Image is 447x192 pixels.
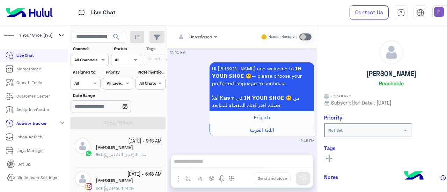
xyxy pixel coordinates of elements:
[128,138,162,145] small: [DATE] - 9:16 AM
[114,46,140,52] label: Status
[96,185,103,191] b: :
[328,128,343,133] b: Not Set
[16,66,41,72] p: Marketplace
[1,171,63,185] a: Workspace Settings
[210,62,314,111] p: 17/9/2025, 11:45 PM
[189,34,212,39] span: Unassigned
[75,138,90,154] img: defaultAdmin.png
[96,185,102,191] span: Bot
[16,147,44,154] p: Logs Manager
[17,32,53,38] span: In Your Shoe (IYS)
[73,92,132,99] label: Date Range
[3,30,15,41] img: 923305001092802
[331,99,391,106] span: Subscription Date : [DATE]
[138,69,165,75] label: Note mentions
[379,80,404,86] h6: Reachable
[85,183,92,190] img: Instagram
[324,114,342,121] h6: Priority
[96,152,102,157] span: Bot
[106,69,132,75] label: Priority
[85,150,92,157] img: WhatsApp
[103,152,146,157] span: مدة التوصيل الطبعيى
[350,5,389,20] a: Contact Us
[75,171,90,187] img: defaultAdmin.png
[71,117,166,129] button: Apply Filters
[254,172,291,184] button: Send and close
[96,178,133,184] h5: Farah Abdelhamid
[96,152,103,157] b: :
[269,34,298,40] small: Human Handover
[16,79,42,86] p: Growth Tools
[434,7,444,17] img: userImage
[73,69,100,75] label: Assigned to:
[96,145,133,151] h5: Kareman
[440,175,446,181] img: notes
[103,185,134,191] span: Default reply
[127,171,162,178] small: [DATE] - 6:48 AM
[170,49,185,55] small: 11:45 PM
[16,93,50,99] p: Customer Center
[249,127,274,133] span: اللغة العربية
[299,138,314,144] small: 11:45 PM
[394,5,408,20] a: tab
[16,107,49,113] p: Analytics Center
[16,52,34,59] p: Live Chat
[91,8,116,17] p: Live Chat
[366,70,417,78] h5: [PERSON_NAME]
[58,118,66,127] mat-icon: expand_more
[1,158,36,171] a: Set up
[324,92,351,99] span: Unknown
[112,33,120,41] span: search
[108,31,125,46] button: search
[16,120,46,126] p: Activity tracker
[16,134,44,140] p: Inbox Activity
[254,114,270,120] span: English
[3,5,56,20] img: Logo
[397,9,405,17] img: tab
[402,164,426,189] img: hulul-logo.png
[324,174,338,180] h6: Notes
[416,9,424,17] img: tab
[77,8,86,17] img: tab
[17,175,57,181] p: Workspace Settings
[380,40,403,64] img: defaultAdmin.png
[17,161,30,167] p: Set up
[73,46,108,52] label: Channel:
